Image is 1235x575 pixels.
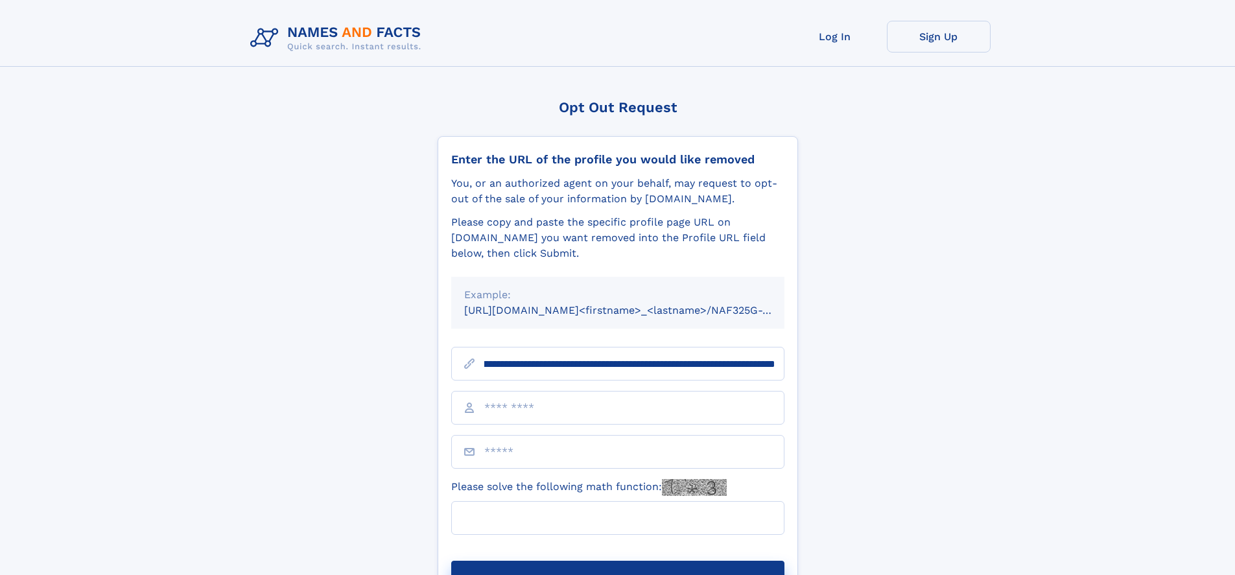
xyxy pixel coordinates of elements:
[464,287,771,303] div: Example:
[438,99,798,115] div: Opt Out Request
[451,152,784,167] div: Enter the URL of the profile you would like removed
[783,21,887,53] a: Log In
[451,215,784,261] div: Please copy and paste the specific profile page URL on [DOMAIN_NAME] you want removed into the Pr...
[464,304,809,316] small: [URL][DOMAIN_NAME]<firstname>_<lastname>/NAF325G-xxxxxxxx
[245,21,432,56] img: Logo Names and Facts
[451,176,784,207] div: You, or an authorized agent on your behalf, may request to opt-out of the sale of your informatio...
[887,21,991,53] a: Sign Up
[451,479,727,496] label: Please solve the following math function:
